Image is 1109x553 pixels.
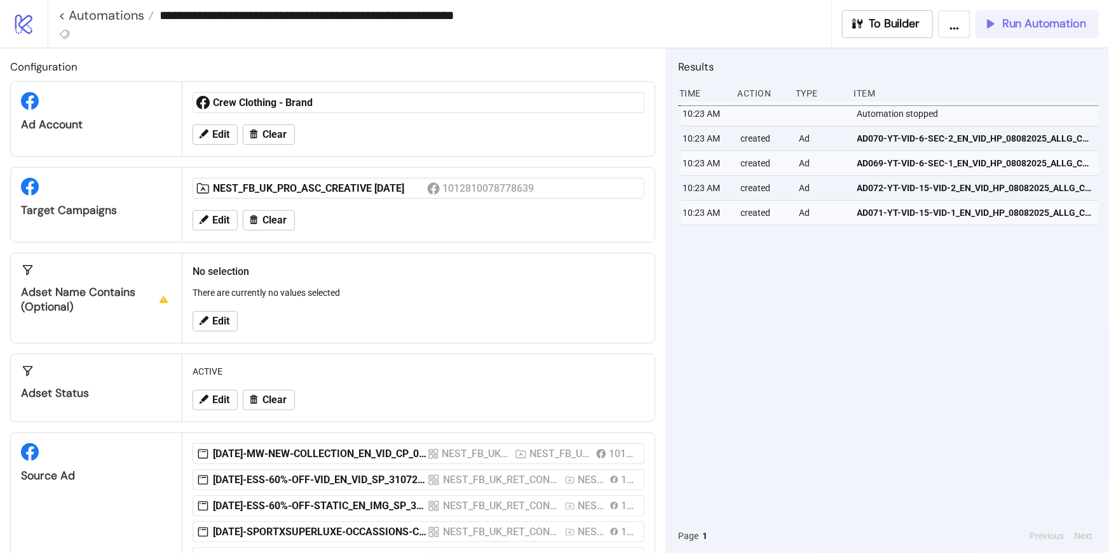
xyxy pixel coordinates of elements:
[857,206,1094,220] span: AD071-YT-VID-15-VID-1_EN_VID_HP_08082025_ALLG_CC_SC1_USP8_BRAND
[842,10,934,38] button: To Builder
[212,316,229,327] span: Edit
[213,473,427,487] div: [DATE]-ESS-60%-OFF-VID_EN_VID_SP_31072025_ALLG_CC_SC1_USP1_
[443,498,560,514] div: NEST_FB_UK_RET_CONVERSION_ALLPRODUCTS_PURCHASE_PAGEVIEW_WV-IG-FB(30D)_ALLP_ALLG_18+_14082025
[681,201,731,225] div: 10:23 AM
[1070,529,1096,543] button: Next
[794,81,844,105] div: Type
[262,215,287,226] span: Clear
[740,126,789,150] div: created
[737,81,786,105] div: Action
[443,180,536,196] div: 1012810078778639
[678,81,728,105] div: Time
[21,386,172,401] div: Adset Status
[798,176,847,200] div: Ad
[609,446,636,462] div: 1012810078778639
[857,131,1094,145] span: AD070-YT-VID-6-SEC-2_EN_VID_HP_08082025_ALLG_CC_SC1_USP8_BRAND
[578,524,605,540] div: NEST_FB_UK_RET_CONVERSION
[21,469,172,483] div: Source Ad
[10,58,655,75] h2: Configuration
[212,129,229,140] span: Edit
[578,498,605,514] div: NEST_FB_UK_RET_CONVERSION
[193,124,238,145] button: Edit
[621,524,636,540] div: 1012810078778639
[976,10,1099,38] button: Run Automation
[213,525,427,539] div: [DATE]-SPORTXSUPERLUXE-OCCASSIONS-CAR_EN_CAR_SP_31072025_ALLG_CC_SC1_None_
[678,58,1099,75] h2: Results
[1026,529,1068,543] button: Previous
[681,126,731,150] div: 10:23 AM
[798,151,847,175] div: Ad
[213,447,427,461] div: [DATE]-MW-NEW-COLLECTION_EN_VID_CP_05082025_ALLG_CC_SC24_USP11_
[193,286,644,300] p: There are currently no values selected
[938,10,970,38] button: ...
[698,529,711,543] button: 1
[678,529,698,543] span: Page
[681,151,731,175] div: 10:23 AM
[443,472,560,488] div: NEST_FB_UK_RET_CONVERSION_ALLPRODUCTS_PURCHASE_PAGEVIEW_WV-IG-FB(30D)_ALLP_ALLG_18+_14082025
[857,176,1094,200] a: AD072-YT-VID-15-VID-2_EN_VID_HP_08082025_ALLG_CC_SC1_USP8_BRAND
[243,210,295,230] button: Clear
[193,311,238,331] button: Edit
[869,17,920,31] span: To Builder
[857,181,1094,195] span: AD072-YT-VID-15-VID-2_EN_VID_HP_08082025_ALLG_CC_SC1_USP8_BRAND
[262,129,287,140] span: Clear
[193,210,238,230] button: Edit
[740,176,789,200] div: created
[621,498,636,514] div: 1012810078778639
[243,390,295,410] button: Clear
[193,390,238,410] button: Edit
[621,472,636,488] div: 1012810078778639
[740,201,789,225] div: created
[578,472,605,488] div: NEST_FB_UK_RET_CONVERSION
[681,176,731,200] div: 10:23 AM
[212,215,229,226] span: Edit
[213,499,427,513] div: [DATE]-ESS-60%-OFF-STATIC_EN_IMG_SP_31072025_ALLG_CC_SC1_USP1_
[212,394,229,406] span: Edit
[857,156,1094,170] span: AD069-YT-VID-6-SEC-1_EN_VID_HP_08082025_ALLG_CC_SC1_USP8_BRAND
[187,359,650,383] div: ACTIVE
[530,446,592,462] div: NEST_FB_UK_PRO_ASC_CREATIVE [DATE]
[681,102,731,126] div: 10:23 AM
[798,126,847,150] div: Ad
[21,285,172,314] div: Adset Name contains (optional)
[798,201,847,225] div: Ad
[21,203,172,218] div: Target Campaigns
[213,182,427,196] div: NEST_FB_UK_PRO_ASC_CREATIVE [DATE]
[857,126,1094,150] a: AD070-YT-VID-6-SEC-2_EN_VID_HP_08082025_ALLG_CC_SC1_USP8_BRAND
[740,151,789,175] div: created
[243,124,295,145] button: Clear
[443,524,560,540] div: NEST_FB_UK_RET_CONVERSION_ALLPRODUCTS_PURCHASE_PAGEVIEW_WV-IG-FB(30D)_ALLP_ALLG_18+_14082025
[857,201,1094,225] a: AD071-YT-VID-15-VID-1_EN_VID_HP_08082025_ALLG_CC_SC1_USP8_BRAND
[442,446,510,462] div: NEST_FB_UK_PRO_ASC_CREATIVE_05082025
[21,117,172,132] div: Ad Account
[853,81,1099,105] div: Item
[262,394,287,406] span: Clear
[857,151,1094,175] a: AD069-YT-VID-6-SEC-1_EN_VID_HP_08082025_ALLG_CC_SC1_USP8_BRAND
[1002,17,1086,31] span: Run Automation
[193,263,644,279] h2: No selection
[58,9,154,22] a: < Automations
[856,102,1103,126] div: Automation stopped
[213,96,427,110] div: Crew Clothing - Brand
